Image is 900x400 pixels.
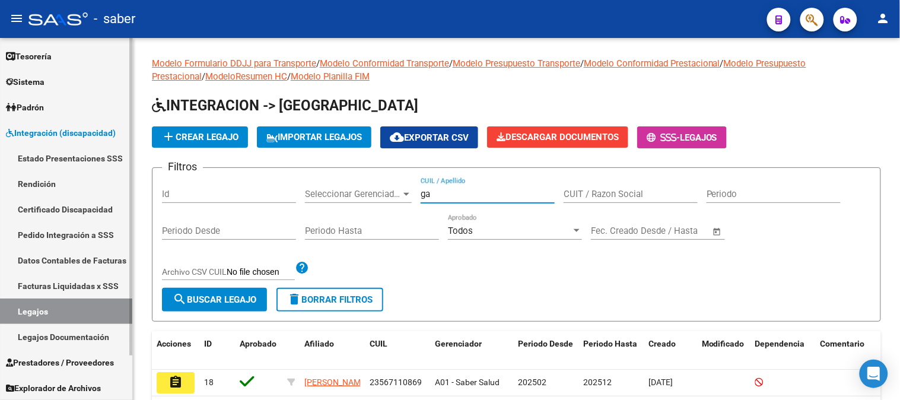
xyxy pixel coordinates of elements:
span: Tesorería [6,50,52,63]
span: Integración (discapacidad) [6,126,116,139]
span: [PERSON_NAME] [304,377,368,387]
span: [DATE] [648,377,673,387]
button: Buscar Legajo [162,288,267,312]
a: Modelo Conformidad Prestacional [584,58,720,69]
mat-icon: delete [287,292,301,306]
input: Archivo CSV CUIL [227,267,295,278]
mat-icon: menu [9,11,24,26]
span: INTEGRACION -> [GEOGRAPHIC_DATA] [152,97,418,114]
datatable-header-cell: Afiliado [300,331,365,370]
span: Explorador de Archivos [6,382,101,395]
mat-icon: assignment [168,375,183,389]
span: Legajos [680,132,717,143]
a: Modelo Presupuesto Transporte [453,58,580,69]
span: Crear Legajo [161,132,238,142]
span: Aprobado [240,339,276,348]
button: Descargar Documentos [487,126,628,148]
mat-icon: cloud_download [390,130,404,144]
mat-icon: add [161,129,176,144]
datatable-header-cell: Gerenciador [430,331,513,370]
datatable-header-cell: CUIL [365,331,430,370]
span: Padrón [6,101,44,114]
button: -Legajos [637,126,727,148]
span: CUIL [370,339,387,348]
span: Periodo Hasta [583,339,637,348]
span: 202512 [583,377,612,387]
input: Fecha fin [650,226,707,236]
datatable-header-cell: Creado [644,331,697,370]
span: Sistema [6,75,44,88]
span: Gerenciador [435,339,482,348]
span: 18 [204,377,214,387]
button: Crear Legajo [152,126,248,148]
span: - saber [94,6,135,32]
span: Acciones [157,339,191,348]
span: Prestadores / Proveedores [6,356,114,369]
a: Modelo Formulario DDJJ para Transporte [152,58,316,69]
datatable-header-cell: Acciones [152,331,199,370]
mat-icon: search [173,292,187,306]
h3: Filtros [162,158,203,175]
mat-icon: person [876,11,891,26]
span: Archivo CSV CUIL [162,267,227,277]
datatable-header-cell: Periodo Desde [513,331,578,370]
a: Modelo Conformidad Transporte [320,58,449,69]
button: Exportar CSV [380,126,478,148]
span: A01 - Saber Salud [435,377,500,387]
span: Periodo Desde [518,339,573,348]
span: 23567110869 [370,377,422,387]
span: ID [204,339,212,348]
span: Descargar Documentos [497,132,619,142]
span: Modificado [702,339,745,348]
datatable-header-cell: Modificado [697,331,750,370]
span: - [647,132,680,143]
span: 202502 [518,377,546,387]
mat-icon: help [295,261,309,275]
span: Exportar CSV [390,132,469,143]
span: Buscar Legajo [173,294,256,305]
div: Open Intercom Messenger [860,360,888,388]
button: Open calendar [711,225,724,239]
datatable-header-cell: Aprobado [235,331,282,370]
datatable-header-cell: Comentario [816,331,887,370]
span: Creado [648,339,676,348]
datatable-header-cell: ID [199,331,235,370]
span: Dependencia [755,339,805,348]
span: Borrar Filtros [287,294,373,305]
input: Fecha inicio [591,226,639,236]
button: IMPORTAR LEGAJOS [257,126,371,148]
a: ModeloResumen HC [205,71,287,82]
span: Comentario [821,339,865,348]
datatable-header-cell: Dependencia [750,331,816,370]
span: Afiliado [304,339,334,348]
datatable-header-cell: Periodo Hasta [578,331,644,370]
span: Seleccionar Gerenciador [305,189,401,199]
span: IMPORTAR LEGAJOS [266,132,362,142]
a: Modelo Planilla FIM [291,71,370,82]
span: Todos [448,226,473,236]
button: Borrar Filtros [276,288,383,312]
